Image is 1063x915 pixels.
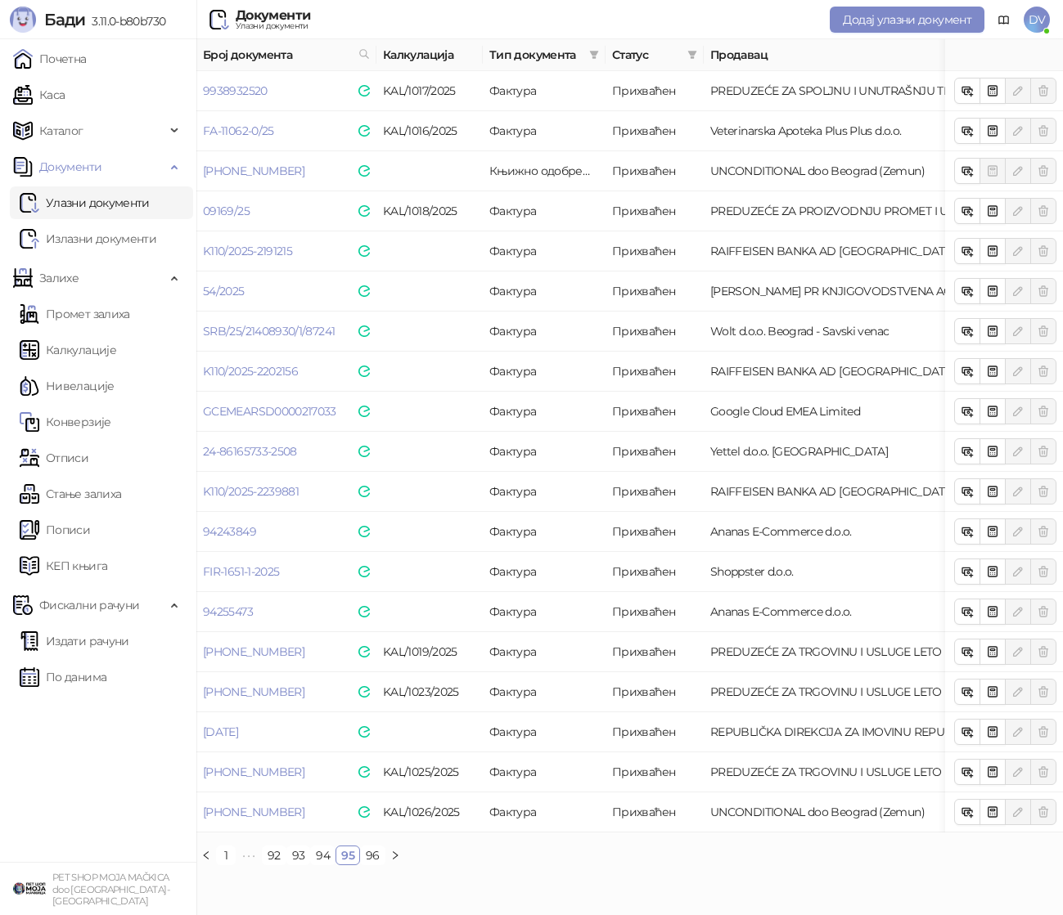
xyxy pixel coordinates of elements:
[20,442,88,474] a: Отписи
[44,10,85,29] span: Бади
[203,244,292,258] a: K110/2025-2191215
[483,151,606,191] td: Књижно одобрење
[376,752,483,792] td: KAL/1025/2025
[358,245,370,257] img: e-Faktura
[710,46,968,64] span: Продавац
[20,514,90,546] a: Пописи
[358,806,370,818] img: e-Faktura
[606,792,704,832] td: Прихваћен
[39,150,101,183] span: Документи
[704,231,991,271] td: RAIFFEISEN BANKA AD BEOGRAD
[358,606,370,617] img: e-Faktura
[358,766,370,778] img: e-Faktura
[606,71,704,111] td: Прихваћен
[287,846,310,864] a: 93
[20,478,121,510] a: Стање залиха
[201,850,211,860] span: left
[606,312,704,352] td: Прихваћен
[10,7,36,33] img: Logo
[489,46,583,64] span: Тип документа
[704,352,991,392] td: RAIFFEISEN BANKA AD BEOGRAD
[203,604,253,619] a: 94255473
[704,752,991,792] td: PREDUZEĆE ZA TRGOVINU I USLUGE LETO DOO BEOGRAD (ZEMUN)
[376,632,483,672] td: KAL/1019/2025
[376,71,483,111] td: KAL/1017/2025
[704,39,991,71] th: Продавац
[20,661,106,693] a: По данима
[704,271,991,312] td: NATAŠA NIKOLIĆ PR KNJIGOVODSTVENA AGENCIJA KONTO 78 BEOGRAD - ZVEZDARA
[52,872,169,907] small: PET SHOP MOJA MAČKICA doo [GEOGRAPHIC_DATA]-[GEOGRAPHIC_DATA]
[358,85,370,96] img: e-Faktura
[606,151,704,191] td: Прихваћен
[483,231,606,271] td: Фактура
[483,472,606,512] td: Фактура
[606,111,704,151] td: Прихваћен
[483,392,606,432] td: Фактура
[385,845,405,865] button: right
[203,164,304,178] a: [PHONE_NUMBER]
[358,285,370,297] img: e-Faktura
[376,111,483,151] td: KAL/1016/2025
[358,526,370,537] img: e-Faktura
[606,191,704,231] td: Прихваћен
[991,7,1017,33] a: Документација
[483,191,606,231] td: Фактура
[483,752,606,792] td: Фактура
[606,752,704,792] td: Прихваћен
[203,724,238,739] a: [DATE]
[843,12,971,27] span: Додај улазни документ
[336,845,360,865] li: 95
[85,14,165,29] span: 3.11.0-b80b730
[203,564,279,579] a: FIR-1651-1-2025
[358,366,370,377] img: e-Faktura
[483,512,606,552] td: Фактура
[203,805,304,819] a: [PHONE_NUMBER]
[704,111,991,151] td: Veterinarska Apoteka Plus Plus d.o.o.
[687,50,697,60] span: filter
[704,632,991,672] td: PREDUZEĆE ZA TRGOVINU I USLUGE LETO DOO BEOGRAD (ZEMUN)
[483,352,606,392] td: Фактура
[358,726,370,738] img: e-Faktura
[20,549,107,582] a: КЕП књига
[236,22,310,30] div: Улазни документи
[606,271,704,312] td: Прихваћен
[263,846,286,864] a: 92
[203,284,245,298] a: 54/2025
[704,672,991,712] td: PREDUZEĆE ZA TRGOVINU I USLUGE LETO DOO BEOGRAD (ZEMUN)
[704,552,991,592] td: Shoppster d.o.o.
[606,672,704,712] td: Прихваћен
[196,39,376,71] th: Број документа
[376,191,483,231] td: KAL/1018/2025
[236,9,310,22] div: Документи
[606,552,704,592] td: Прихваћен
[606,432,704,472] td: Прихваћен
[310,845,336,865] li: 94
[376,672,483,712] td: KAL/1023/2025
[13,78,65,111] a: Каса
[203,765,304,779] a: [PHONE_NUMBER]
[704,71,991,111] td: PREDUZEĆE ZA SPOLJNU I UNUTRAŠNJU TRGOVINU I USLUGE NELT CO. DOO DOBANOVCI
[358,406,370,417] img: e-Faktura
[606,352,704,392] td: Прихваћен
[704,312,991,352] td: Wolt d.o.o. Beograd - Savski venac
[483,552,606,592] td: Фактура
[704,512,991,552] td: Ananas E-Commerce d.o.o.
[704,151,991,191] td: UNCONDITIONAL doo Beograd (Zemun)
[358,165,370,177] img: e-Faktura
[203,524,256,539] a: 94243849
[483,672,606,712] td: Фактура
[39,262,79,294] span: Залихе
[361,846,385,864] a: 96
[606,472,704,512] td: Прихваћен
[704,432,991,472] td: Yettel d.o.o. Beograd
[358,325,370,337] img: e-Faktura
[216,845,236,865] li: 1
[39,114,83,147] span: Каталог
[483,792,606,832] td: Фактура
[358,566,370,577] img: e-Faktura
[606,712,704,752] td: Прихваћен
[483,111,606,151] td: Фактура
[1024,7,1050,33] span: DV
[704,592,991,632] td: Ananas E-Commerce d.o.o.
[376,792,483,832] td: KAL/1026/2025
